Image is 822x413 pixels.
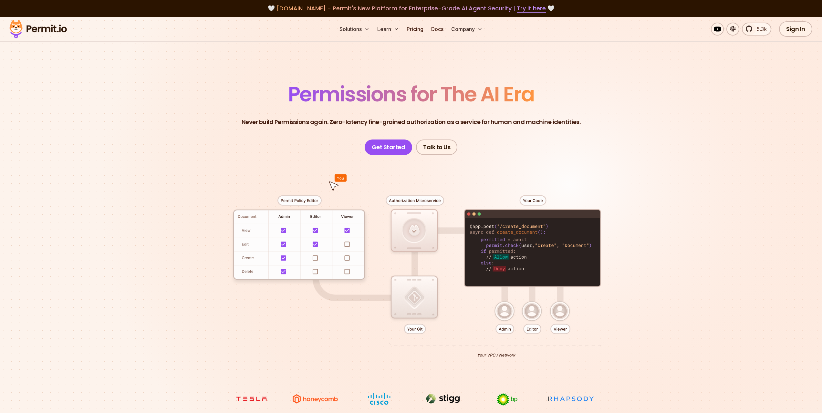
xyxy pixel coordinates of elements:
img: Rhapsody Health [547,393,595,405]
a: Sign In [779,21,812,37]
span: [DOMAIN_NAME] - Permit's New Platform for Enterprise-Grade AI Agent Security | [276,4,546,12]
a: Get Started [365,139,412,155]
span: Permissions for The AI Era [288,80,534,108]
button: Solutions [337,23,372,36]
div: 🤍 🤍 [16,4,806,13]
a: Talk to Us [416,139,457,155]
a: Pricing [404,23,426,36]
button: Company [449,23,485,36]
img: tesla [227,393,276,405]
img: bp [483,393,531,406]
button: Learn [375,23,401,36]
img: Honeycomb [291,393,339,405]
a: Docs [429,23,446,36]
p: Never build Permissions again. Zero-latency fine-grained authorization as a service for human and... [242,118,581,127]
span: 5.3k [753,25,767,33]
a: 5.3k [742,23,771,36]
img: Stigg [419,393,467,405]
img: Cisco [355,393,403,405]
a: Try it here [517,4,546,13]
img: Permit logo [6,18,70,40]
